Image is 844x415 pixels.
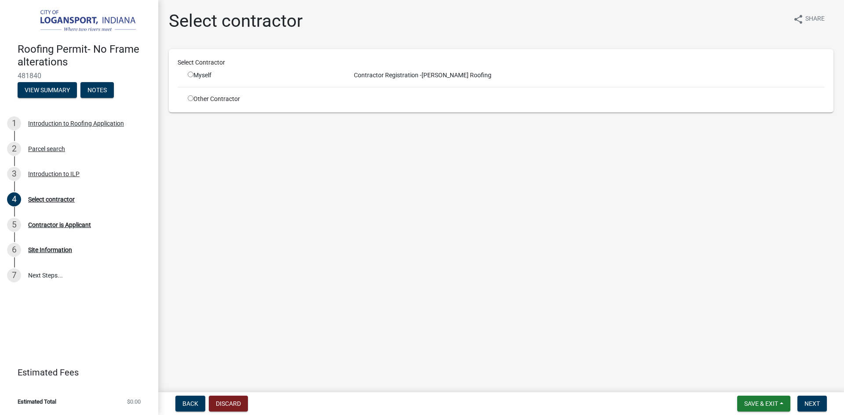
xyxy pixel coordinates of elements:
div: Contractor is Applicant [28,222,91,228]
span: $0.00 [127,399,141,404]
div: 5 [7,218,21,232]
a: Estimated Fees [7,364,144,381]
div: Site Information [28,247,72,253]
button: Discard [209,396,248,411]
div: Select Contractor [171,58,831,67]
button: shareShare [786,11,832,28]
div: 2 [7,142,21,156]
span: Share [805,14,825,25]
div: Introduction to Roofing Application [28,120,124,126]
button: Save & Exit [737,396,790,411]
h1: Select contractor [169,11,303,32]
div: Other Contractor [181,94,344,104]
span: Back [182,400,198,407]
div: [PERSON_NAME] Roofing [344,71,831,80]
div: 3 [7,167,21,181]
div: Parcel search [28,146,65,152]
div: Introduction to ILP [28,171,80,177]
button: Notes [80,82,114,98]
div: Select contractor [28,196,75,202]
div: Myself [188,71,337,80]
div: 7 [7,268,21,282]
span: 481840 [18,72,141,80]
span: Estimated Total [18,399,56,404]
wm-modal-confirm: Notes [80,87,114,94]
span: Save & Exit [744,400,778,407]
i: share [793,14,804,25]
span: Next [804,400,820,407]
h4: Roofing Permit- No Frame alterations [18,43,151,69]
div: 1 [7,116,21,130]
button: Next [797,396,827,411]
button: View Summary [18,82,77,98]
div: 4 [7,192,21,206]
div: 6 [7,243,21,257]
span: Contractor Registration - [350,72,422,79]
img: City of Logansport, Indiana [18,9,144,34]
button: Back [175,396,205,411]
wm-modal-confirm: Summary [18,87,77,94]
